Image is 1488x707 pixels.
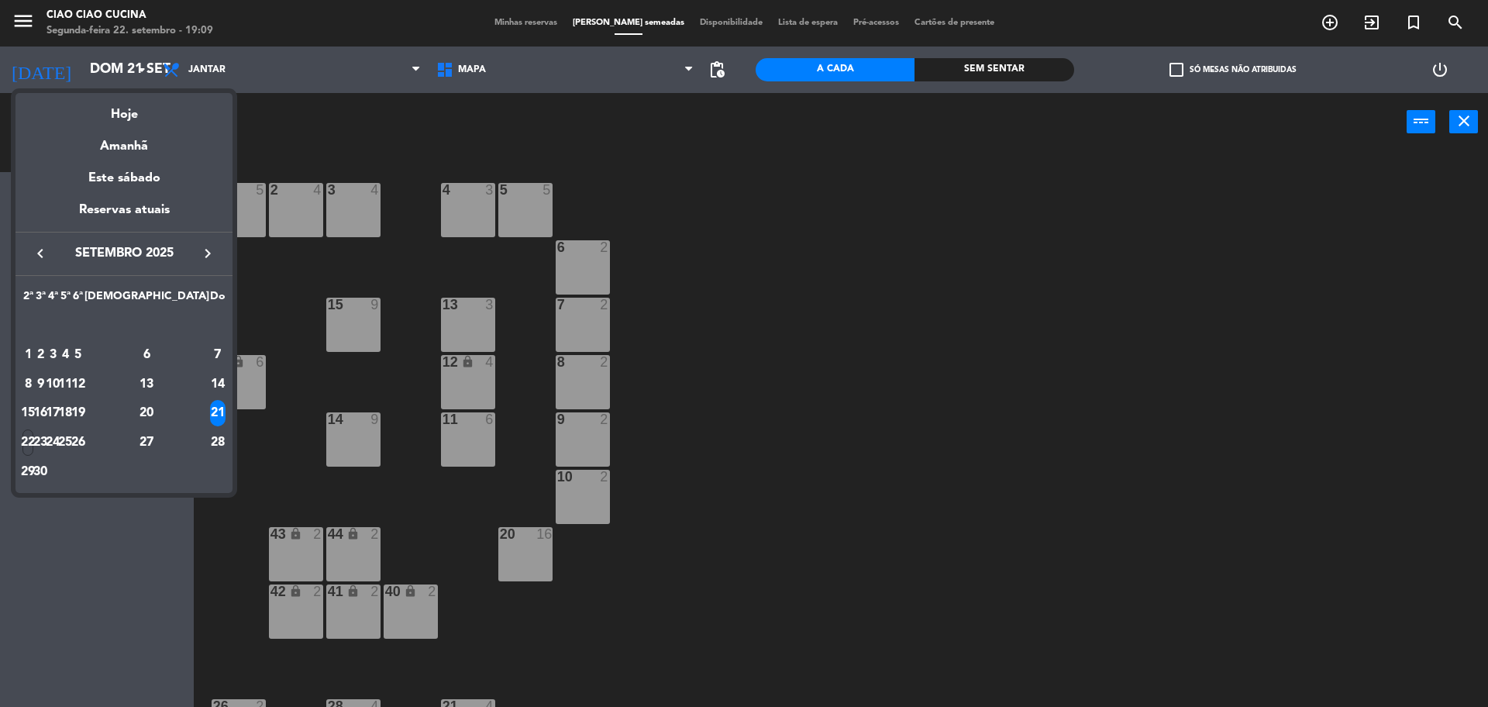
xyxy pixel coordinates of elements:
div: 14 [210,371,226,398]
i: keyboard_arrow_right [198,244,217,263]
div: 8 [22,371,34,398]
td: 29 de setembro de 2025 [22,457,34,487]
div: 9 [35,371,46,398]
td: 18 de setembro de 2025 [59,398,71,428]
td: 13 de setembro de 2025 [84,370,209,399]
div: 15 [22,400,34,426]
th: Sexta-feira [72,288,84,312]
td: 14 de setembro de 2025 [209,370,226,399]
span: setembro 2025 [54,243,194,264]
td: 20 de setembro de 2025 [84,398,209,428]
td: 21 de setembro de 2025 [209,398,226,428]
td: 25 de setembro de 2025 [59,428,71,457]
td: SET [22,311,226,340]
th: Segunda-feira [22,288,34,312]
td: 3 de setembro de 2025 [46,340,59,370]
td: 27 de setembro de 2025 [84,428,209,457]
i: keyboard_arrow_left [31,244,50,263]
td: 24 de setembro de 2025 [46,428,59,457]
td: 9 de setembro de 2025 [34,370,46,399]
div: 18 [60,400,71,426]
div: 29 [22,459,34,485]
td: 22 de setembro de 2025 [22,428,34,457]
td: 19 de setembro de 2025 [72,398,84,428]
td: 2 de setembro de 2025 [34,340,46,370]
div: 17 [47,400,59,426]
div: 7 [210,342,226,368]
td: 8 de setembro de 2025 [22,370,34,399]
div: 1 [22,342,34,368]
div: Este sábado [15,157,232,200]
div: 10 [47,371,59,398]
div: 5 [72,342,84,368]
td: 7 de setembro de 2025 [209,340,226,370]
div: 21 [210,400,226,426]
td: 1 de setembro de 2025 [22,340,34,370]
th: Quarta-feira [46,288,59,312]
td: 17 de setembro de 2025 [46,398,59,428]
td: 15 de setembro de 2025 [22,398,34,428]
td: 4 de setembro de 2025 [59,340,71,370]
div: Hoje [15,93,232,125]
th: Quinta-feira [59,288,71,312]
div: 22 [22,429,34,456]
div: 26 [72,429,84,456]
div: Amanhã [15,125,232,157]
div: 23 [35,429,46,456]
div: 24 [47,429,59,456]
div: 25 [60,429,71,456]
td: 10 de setembro de 2025 [46,370,59,399]
button: keyboard_arrow_right [194,243,222,264]
div: 13 [91,371,203,398]
td: 5 de setembro de 2025 [72,340,84,370]
div: 19 [72,400,84,426]
td: 30 de setembro de 2025 [34,457,46,487]
div: 2 [35,342,46,368]
div: Reservas atuais [15,200,232,232]
div: 4 [60,342,71,368]
div: 30 [35,459,46,485]
td: 28 de setembro de 2025 [209,428,226,457]
td: 16 de setembro de 2025 [34,398,46,428]
td: 11 de setembro de 2025 [59,370,71,399]
button: keyboard_arrow_left [26,243,54,264]
div: 3 [47,342,59,368]
div: 16 [35,400,46,426]
th: Terça-feira [34,288,46,312]
div: 11 [60,371,71,398]
div: 28 [210,429,226,456]
th: Sábado [84,288,209,312]
div: 27 [91,429,203,456]
td: 23 de setembro de 2025 [34,428,46,457]
th: Domingo [209,288,226,312]
div: 20 [91,400,203,426]
div: 6 [91,342,203,368]
td: 12 de setembro de 2025 [72,370,84,399]
div: 12 [72,371,84,398]
td: 26 de setembro de 2025 [72,428,84,457]
td: 6 de setembro de 2025 [84,340,209,370]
